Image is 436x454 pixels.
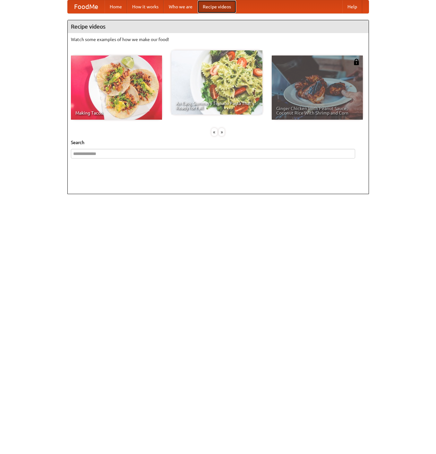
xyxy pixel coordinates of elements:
a: An Easy, Summery Tomato Pasta That's Ready for Fall [171,50,262,115]
a: Home [105,0,127,13]
a: Making Tacos [71,56,162,120]
h4: Recipe videos [68,20,369,33]
a: FoodMe [68,0,105,13]
span: Making Tacos [75,111,158,115]
a: How it works [127,0,164,13]
img: 483408.png [353,59,360,65]
div: » [219,128,225,136]
a: Recipe videos [198,0,236,13]
a: Who we are [164,0,198,13]
a: Help [342,0,362,13]
div: « [211,128,217,136]
span: An Easy, Summery Tomato Pasta That's Ready for Fall [176,101,258,110]
p: Watch some examples of how we make our food! [71,36,365,43]
h5: Search [71,139,365,146]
